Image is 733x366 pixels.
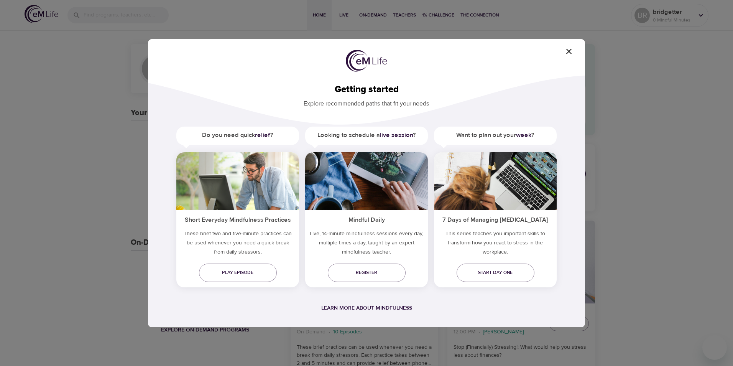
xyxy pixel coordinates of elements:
img: logo [346,50,387,72]
a: Register [328,264,406,282]
span: Start day one [463,269,528,277]
h5: Short Everyday Mindfulness Practices [176,210,299,229]
img: ims [434,152,557,210]
h5: 7 Days of Managing [MEDICAL_DATA] [434,210,557,229]
img: ims [176,152,299,210]
a: relief [255,131,270,139]
span: Play episode [205,269,271,277]
p: Live, 14-minute mindfulness sessions every day, multiple times a day, taught by an expert mindful... [305,229,428,260]
a: Play episode [199,264,277,282]
h5: Looking to schedule a ? [305,127,428,144]
a: Start day one [457,264,534,282]
p: This series teaches you important skills to transform how you react to stress in the workplace. [434,229,557,260]
h5: Want to plan out your ? [434,127,557,144]
span: Register [334,269,399,277]
a: Learn more about mindfulness [321,305,412,312]
img: ims [305,152,428,210]
a: live session [380,131,413,139]
h5: Mindful Daily [305,210,428,229]
p: Explore recommended paths that fit your needs [160,95,573,108]
h5: Do you need quick ? [176,127,299,144]
h2: Getting started [160,84,573,95]
h5: These brief two and five-minute practices can be used whenever you need a quick break from daily ... [176,229,299,260]
a: week [516,131,531,139]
